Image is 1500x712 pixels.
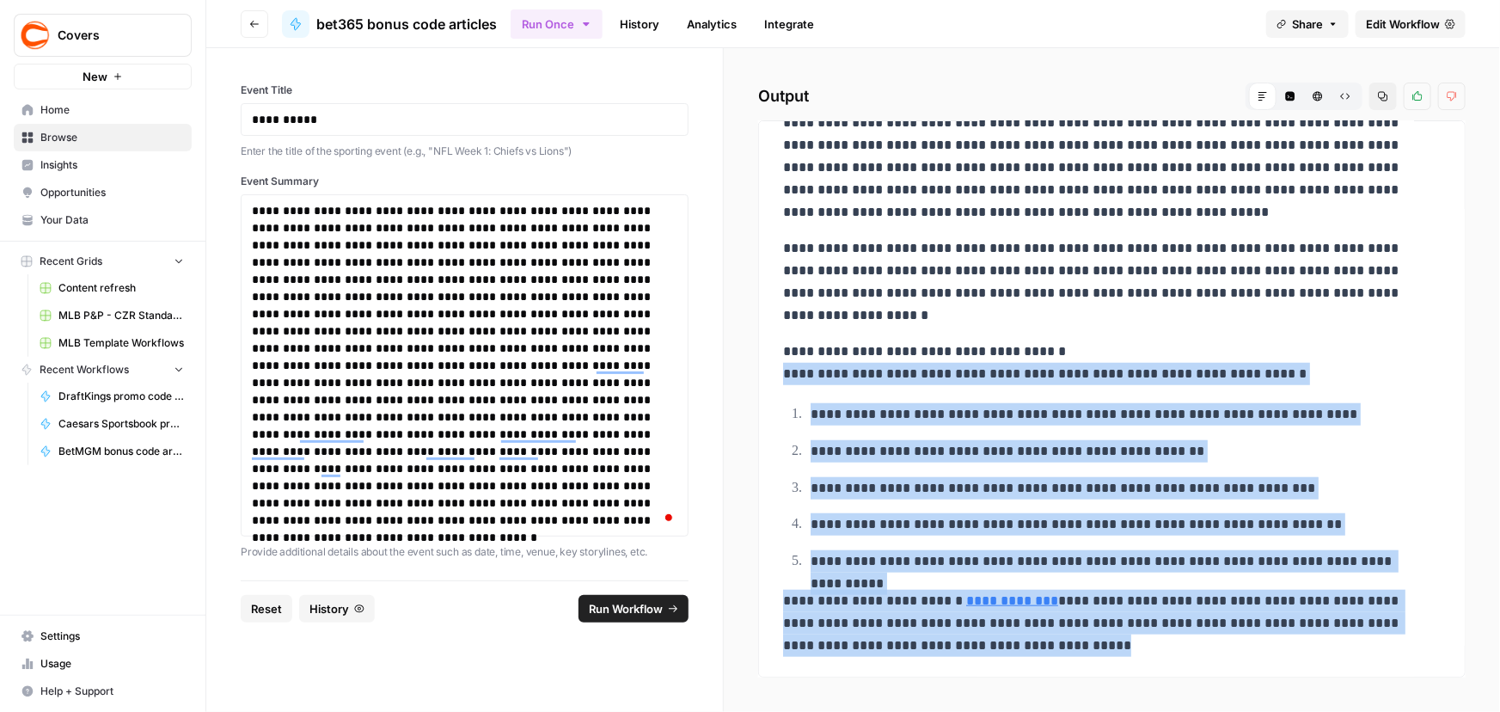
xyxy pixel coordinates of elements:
a: Opportunities [14,179,192,206]
button: Run Workflow [579,595,689,623]
span: DraftKings promo code articles [58,389,184,404]
span: Recent Workflows [40,362,129,377]
a: Your Data [14,206,192,234]
span: Recent Grids [40,254,102,269]
span: BetMGM bonus code articles [58,444,184,459]
a: Usage [14,650,192,678]
span: Help + Support [40,684,184,699]
a: Analytics [677,10,747,38]
button: History [299,595,375,623]
a: History [609,10,670,38]
span: Opportunities [40,185,184,200]
button: New [14,64,192,89]
p: Enter the title of the sporting event (e.g., "NFL Week 1: Chiefs vs Lions") [241,143,689,160]
span: MLB P&P - CZR Standard (Production) Grid [58,308,184,323]
div: To enrich screen reader interactions, please activate Accessibility in Grammarly extension settings [252,202,677,529]
button: Recent Workflows [14,357,192,383]
span: Reset [251,600,282,617]
a: Insights [14,151,192,179]
span: Browse [40,130,184,145]
span: bet365 bonus code articles [316,14,497,34]
span: Covers [58,27,162,44]
img: Covers Logo [20,20,51,51]
button: Run Once [511,9,603,39]
a: Browse [14,124,192,151]
a: Settings [14,623,192,650]
label: Event Title [241,83,689,98]
span: New [83,68,107,85]
span: Your Data [40,212,184,228]
a: Caesars Sportsbook promo code articles [32,410,192,438]
a: DraftKings promo code articles [32,383,192,410]
span: Run Workflow [589,600,663,617]
button: Reset [241,595,292,623]
button: Recent Grids [14,249,192,274]
a: MLB P&P - CZR Standard (Production) Grid [32,302,192,329]
span: Usage [40,656,184,672]
span: Settings [40,629,184,644]
span: Edit Workflow [1366,15,1440,33]
h2: Output [758,83,1466,110]
span: Home [40,102,184,118]
a: Home [14,96,192,124]
button: Workspace: Covers [14,14,192,57]
a: MLB Template Workflows [32,329,192,357]
button: Share [1266,10,1349,38]
p: Provide additional details about the event such as date, time, venue, key storylines, etc. [241,543,689,561]
span: History [309,600,349,617]
span: Insights [40,157,184,173]
button: Help + Support [14,678,192,705]
a: Content refresh [32,274,192,302]
span: Share [1292,15,1323,33]
a: bet365 bonus code articles [282,10,497,38]
label: Event Summary [241,174,689,189]
span: MLB Template Workflows [58,335,184,351]
a: Edit Workflow [1356,10,1466,38]
a: BetMGM bonus code articles [32,438,192,465]
a: Integrate [754,10,824,38]
span: Caesars Sportsbook promo code articles [58,416,184,432]
span: Content refresh [58,280,184,296]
